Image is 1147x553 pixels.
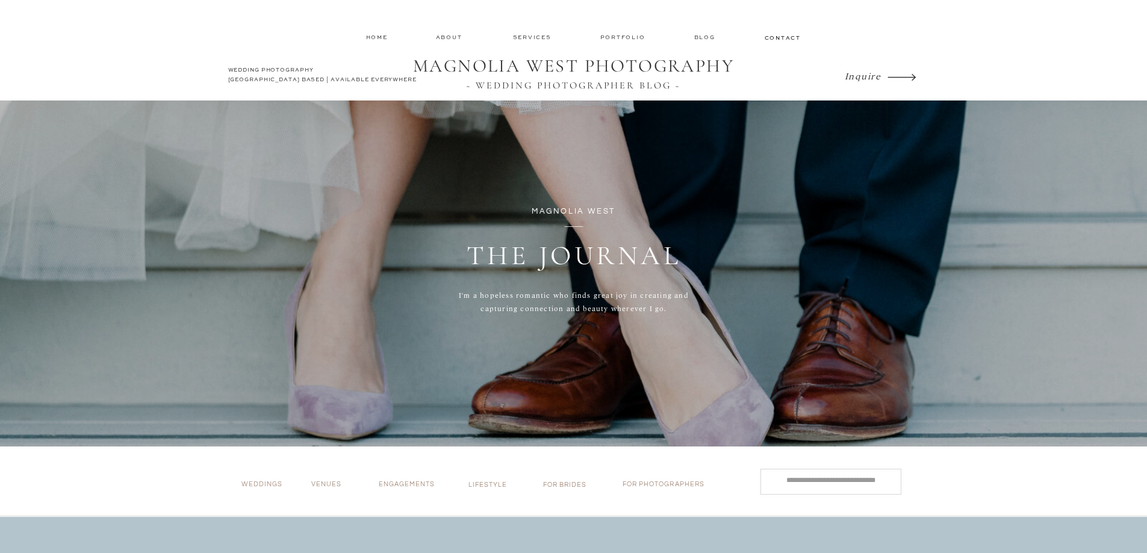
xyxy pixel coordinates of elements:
[694,33,718,42] a: Blog
[468,481,515,493] a: lifestyle
[405,55,742,78] a: MAGNOLIA WEST PHOTOGRAPHY
[228,66,420,87] a: WEDDING PHOTOGRAPHY[GEOGRAPHIC_DATA] BASED | AVAILABLE EVERYWHERE
[623,480,714,493] a: for photographers
[600,33,648,42] a: Portfolio
[513,33,553,41] a: services
[311,480,359,493] a: VENUES
[447,289,701,329] p: I'm a hopeless romantic who finds great joy in creating and capturing connection and beauty where...
[366,33,389,41] a: home
[241,480,289,493] a: Weddings
[543,481,591,493] a: for brides
[405,80,742,91] a: ~ WEDDING PHOTOGRAPHER BLOG ~
[845,67,884,84] a: Inquire
[765,34,800,41] a: contact
[379,480,446,493] a: Engagements
[476,205,672,218] p: magnolia west
[348,239,800,289] h1: THE JOURNAL
[436,33,466,42] a: about
[845,70,881,81] i: Inquire
[228,66,420,87] h2: WEDDING PHOTOGRAPHY [GEOGRAPHIC_DATA] BASED | AVAILABLE EVERYWHERE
